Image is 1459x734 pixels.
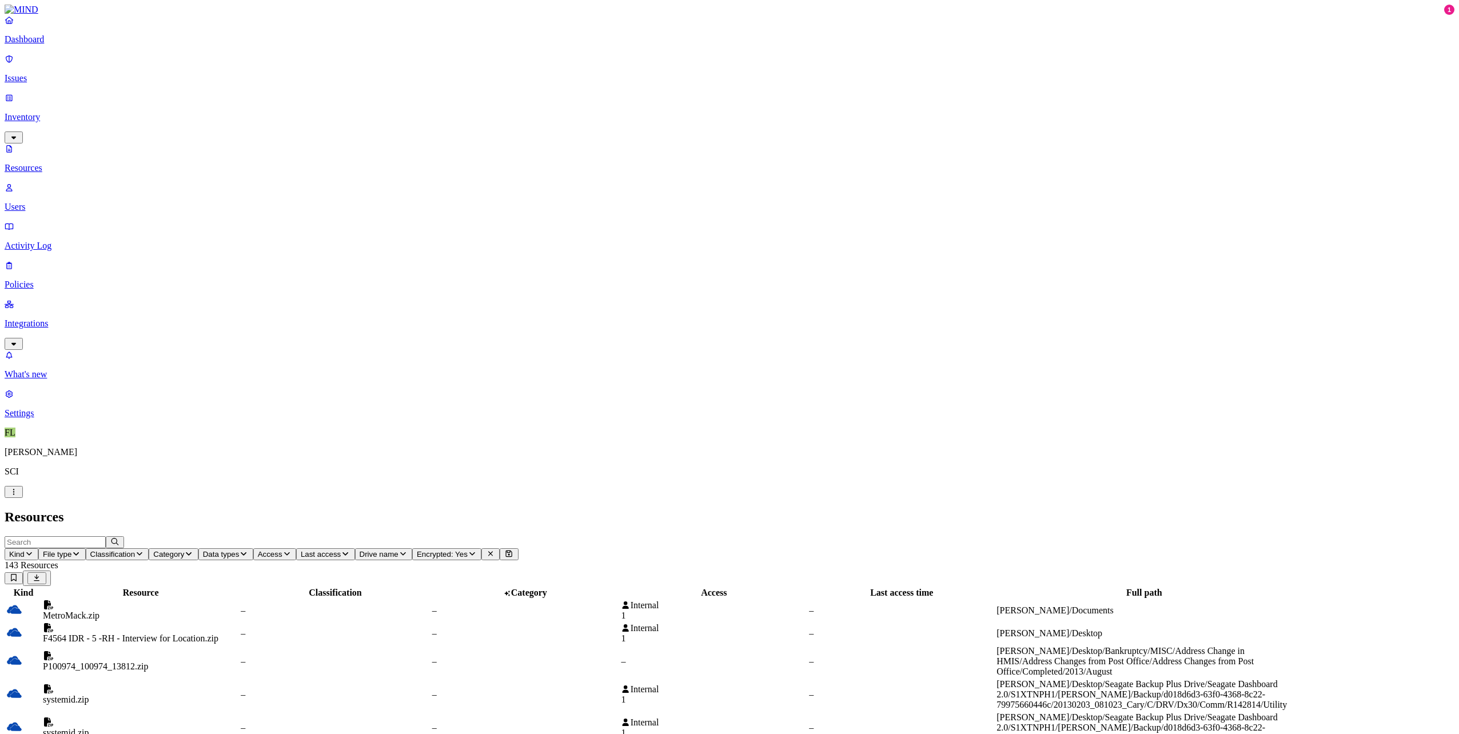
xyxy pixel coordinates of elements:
[621,600,807,611] div: Internal
[5,163,1454,173] p: Resources
[43,661,238,672] div: P100974_100974_13812.zip
[432,605,437,615] span: –
[241,605,245,615] span: –
[6,685,22,701] img: onedrive
[621,633,807,644] div: 1
[43,633,238,644] div: F4564 IDR - 5 -RH - Interview for Location.zip
[43,611,238,621] div: MetroMack.zip
[5,369,1454,380] p: What's new
[5,143,1454,173] a: Resources
[5,5,1454,15] a: MIND
[5,202,1454,212] p: Users
[9,550,25,559] span: Kind
[5,350,1454,380] a: What's new
[301,550,341,559] span: Last access
[621,656,625,666] span: –
[5,560,58,570] span: 143 Resources
[43,695,238,705] div: systemid.zip
[5,260,1454,290] a: Policies
[6,601,22,617] img: onedrive
[5,447,1454,457] p: [PERSON_NAME]
[43,550,71,559] span: File type
[996,679,1291,710] div: [PERSON_NAME]/Desktop/Seagate Backup Plus Drive/Seagate Dashboard 2.0/S1XTNPH1/[PERSON_NAME]/Back...
[511,588,547,597] span: Category
[996,605,1291,616] div: [PERSON_NAME]/Documents
[5,536,106,548] input: Search
[203,550,240,559] span: Data types
[5,509,1454,525] h2: Resources
[809,689,814,699] span: –
[6,624,22,640] img: onedrive
[621,611,807,621] div: 1
[90,550,135,559] span: Classification
[5,241,1454,251] p: Activity Log
[5,182,1454,212] a: Users
[5,389,1454,418] a: Settings
[809,588,994,598] div: Last access time
[5,299,1454,348] a: Integrations
[996,628,1291,639] div: [PERSON_NAME]/Desktop
[621,623,807,633] div: Internal
[153,550,184,559] span: Category
[621,695,807,705] div: 1
[432,628,437,638] span: –
[432,723,437,732] span: –
[809,723,814,732] span: –
[258,550,282,559] span: Access
[621,684,807,695] div: Internal
[432,656,437,666] span: –
[5,15,1454,45] a: Dashboard
[5,428,15,437] span: FL
[432,689,437,699] span: –
[417,550,468,559] span: Encrypted: Yes
[5,112,1454,122] p: Inventory
[241,723,245,732] span: –
[6,588,41,598] div: Kind
[996,646,1291,677] div: [PERSON_NAME]/Desktop/Bankruptcy/MISC/Address Change in HMIS/Address Changes from Post Office/Add...
[809,605,814,615] span: –
[5,5,38,15] img: MIND
[5,408,1454,418] p: Settings
[809,628,814,638] span: –
[809,656,814,666] span: –
[5,221,1454,251] a: Activity Log
[43,588,238,598] div: Resource
[5,466,1454,477] p: SCI
[621,717,807,728] div: Internal
[5,280,1454,290] p: Policies
[621,588,807,598] div: Access
[241,656,245,666] span: –
[5,318,1454,329] p: Integrations
[5,34,1454,45] p: Dashboard
[5,73,1454,83] p: Issues
[360,550,398,559] span: Drive name
[5,93,1454,142] a: Inventory
[996,588,1291,598] div: Full path
[1444,5,1454,15] div: 1
[5,54,1454,83] a: Issues
[6,652,22,668] img: onedrive
[241,628,245,638] span: –
[241,689,245,699] span: –
[241,588,429,598] div: Classification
